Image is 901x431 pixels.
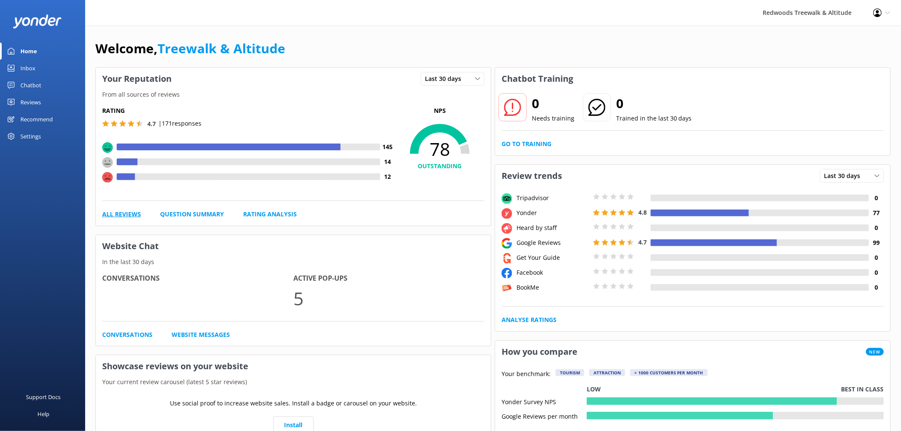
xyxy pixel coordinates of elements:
[20,77,41,94] div: Chatbot
[502,369,551,379] p: Your benchmark:
[514,208,591,218] div: Yonder
[102,330,152,339] a: Conversations
[20,43,37,60] div: Home
[380,172,395,181] h4: 12
[514,268,591,277] div: Facebook
[96,235,491,257] h3: Website Chat
[532,93,574,114] h2: 0
[514,283,591,292] div: BookMe
[514,193,591,203] div: Tripadvisor
[147,120,156,128] span: 4.7
[514,253,591,262] div: Get Your Guide
[293,284,485,313] p: 5
[824,171,866,181] span: Last 30 days
[425,74,466,83] span: Last 30 days
[102,106,395,115] h5: Rating
[841,385,884,394] p: Best in class
[869,238,884,247] h4: 99
[395,138,485,160] span: 78
[160,210,224,219] a: Question Summary
[869,208,884,218] h4: 77
[13,14,62,29] img: yonder-white-logo.png
[556,369,584,376] div: Tourism
[514,223,591,233] div: Heard by staff
[869,268,884,277] h4: 0
[869,193,884,203] h4: 0
[20,128,41,145] div: Settings
[866,348,884,356] span: New
[380,142,395,152] h4: 145
[37,405,49,422] div: Help
[170,399,417,408] p: Use social proof to increase website sales. Install a badge or carousel on your website.
[20,60,35,77] div: Inbox
[96,68,178,90] h3: Your Reputation
[96,377,491,387] p: Your current review carousel (latest 5 star reviews)
[172,330,230,339] a: Website Messages
[96,257,491,267] p: In the last 30 days
[243,210,297,219] a: Rating Analysis
[395,106,485,115] p: NPS
[95,38,285,59] h1: Welcome,
[26,388,61,405] div: Support Docs
[589,369,625,376] div: Attraction
[502,397,587,405] div: Yonder Survey NPS
[495,68,580,90] h3: Chatbot Training
[502,139,551,149] a: Go to Training
[96,90,491,99] p: From all sources of reviews
[638,238,647,246] span: 4.7
[514,238,591,247] div: Google Reviews
[380,157,395,167] h4: 14
[293,273,485,284] h4: Active Pop-ups
[102,210,141,219] a: All Reviews
[96,355,491,377] h3: Showcase reviews on your website
[869,253,884,262] h4: 0
[20,94,41,111] div: Reviews
[502,412,587,420] div: Google Reviews per month
[616,93,692,114] h2: 0
[869,283,884,292] h4: 0
[395,161,485,171] h4: OUTSTANDING
[20,111,53,128] div: Recommend
[502,315,557,325] a: Analyse Ratings
[158,119,201,128] p: | 171 responses
[587,385,601,394] p: Low
[495,341,584,363] h3: How you compare
[630,369,708,376] div: > 1000 customers per month
[616,114,692,123] p: Trained in the last 30 days
[158,40,285,57] a: Treewalk & Altitude
[638,208,647,216] span: 4.8
[102,273,293,284] h4: Conversations
[532,114,574,123] p: Needs training
[495,165,568,187] h3: Review trends
[869,223,884,233] h4: 0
